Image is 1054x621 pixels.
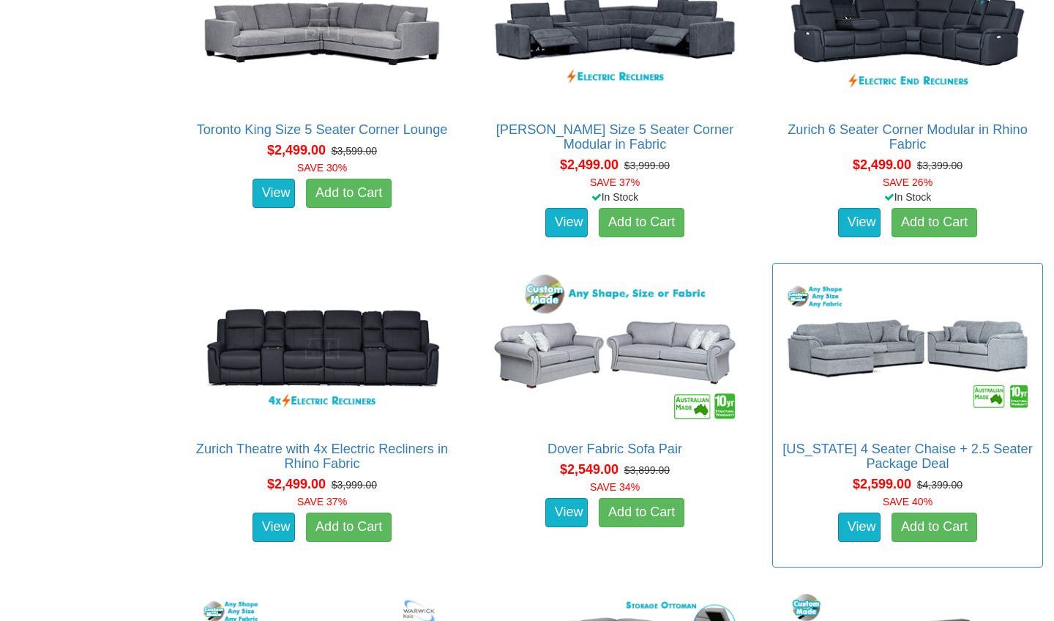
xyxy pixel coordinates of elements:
[838,513,881,542] a: View
[476,190,753,204] div: In Stock
[547,442,682,456] a: Dover Fabric Sofa Pair
[624,464,670,476] del: $3,899.00
[297,162,347,174] font: SAVE 30%
[769,190,1046,204] div: In Stock
[253,179,295,208] a: View
[590,176,640,188] font: SAVE 37%
[883,176,932,188] font: SAVE 26%
[853,477,911,491] span: $2,599.00
[883,496,932,507] font: SAVE 40%
[892,513,977,542] a: Add to Cart
[853,157,911,172] span: $2,499.00
[196,442,448,471] a: Zurich Theatre with 4x Electric Recliners in Rhino Fabric
[197,122,448,137] a: Toronto King Size 5 Seater Corner Lounge
[487,271,742,427] img: Dover Fabric Sofa Pair
[838,208,881,237] a: View
[195,271,449,427] img: Zurich Theatre with 4x Electric Recliners in Rhino Fabric
[306,513,392,542] a: Add to Cart
[332,479,377,491] del: $3,999.00
[917,160,963,171] del: $3,399.00
[788,122,1028,152] a: Zurich 6 Seater Corner Modular in Rhino Fabric
[496,122,733,152] a: [PERSON_NAME] Size 5 Seater Corner Modular in Fabric
[917,479,963,491] del: $4,399.00
[545,498,588,527] a: View
[782,442,1033,471] a: [US_STATE] 4 Seater Chaise + 2.5 Seater Package Deal
[267,143,326,157] span: $2,499.00
[297,496,347,507] font: SAVE 37%
[332,145,377,157] del: $3,599.00
[599,208,684,237] a: Add to Cart
[599,498,684,527] a: Add to Cart
[306,179,392,208] a: Add to Cart
[253,513,295,542] a: View
[560,462,618,477] span: $2,549.00
[545,208,588,237] a: View
[624,160,670,171] del: $3,999.00
[267,477,326,491] span: $2,499.00
[780,271,1035,427] img: Texas 4 Seater Chaise + 2.5 Seater Package Deal
[892,208,977,237] a: Add to Cart
[560,157,618,172] span: $2,499.00
[590,481,640,493] font: SAVE 34%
